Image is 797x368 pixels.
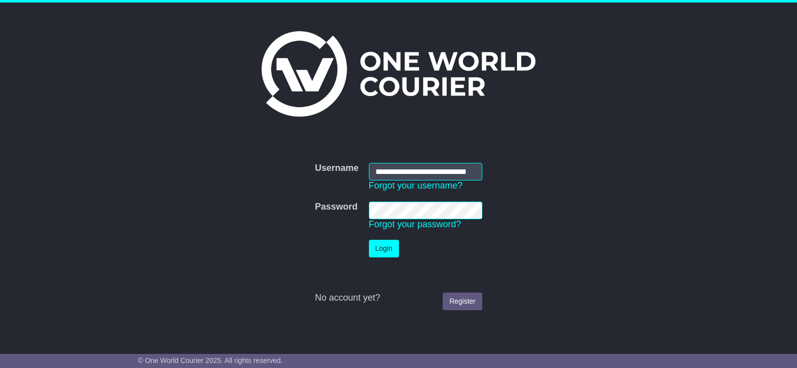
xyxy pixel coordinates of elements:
[443,293,482,310] a: Register
[369,240,399,257] button: Login
[315,293,482,304] div: No account yet?
[261,31,536,117] img: One World
[315,202,357,213] label: Password
[138,356,283,364] span: © One World Courier 2025. All rights reserved.
[369,219,461,229] a: Forgot your password?
[369,180,463,191] a: Forgot your username?
[315,163,358,174] label: Username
